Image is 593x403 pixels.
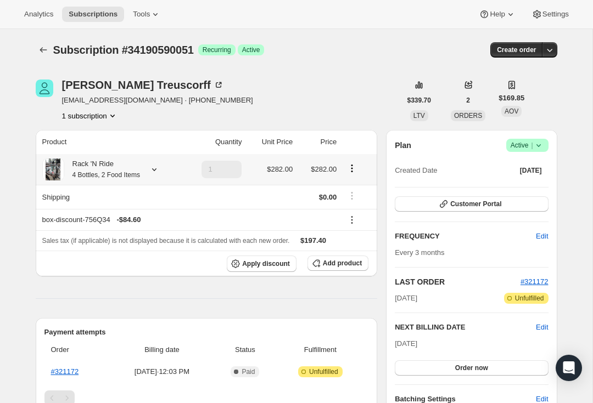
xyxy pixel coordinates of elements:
span: Michele Treuscorff [36,80,53,97]
div: Open Intercom Messenger [556,355,582,381]
span: Unfulfilled [309,367,338,376]
span: Tools [133,10,150,19]
button: Edit [529,228,555,245]
span: Settings [542,10,569,19]
div: box-discount-756Q34 [42,214,337,225]
span: Recurring [203,46,231,54]
th: Product [36,130,182,154]
button: Edit [536,322,548,333]
span: Edit [536,231,548,242]
button: Customer Portal [395,196,548,212]
span: Sales tax (if applicable) is not displayed because it is calculated with each new order. [42,237,290,245]
button: Create order [490,42,542,58]
span: AOV [505,107,518,115]
button: Tools [126,7,167,22]
th: Shipping [36,185,182,209]
span: $169.85 [499,93,524,104]
span: $197.40 [300,236,326,245]
span: | [531,141,533,150]
button: Subscriptions [36,42,51,58]
span: Customer Portal [450,200,501,208]
span: Add product [323,259,362,268]
button: Subscriptions [62,7,124,22]
span: Created Date [395,165,437,176]
span: Order now [455,364,488,372]
span: Every 3 months [395,248,444,257]
h2: Payment attempts [44,327,369,338]
span: Unfulfilled [515,294,544,303]
div: Rack 'N Ride [64,158,140,180]
button: [DATE] [513,163,549,178]
button: Shipping actions [343,190,361,202]
span: Active [242,46,260,54]
span: $0.00 [319,193,337,201]
span: [DATE] · 12:03 PM [112,366,211,377]
button: Product actions [62,110,118,121]
th: Unit Price [245,130,296,154]
span: Subscription #34190590051 [53,44,194,56]
h2: Plan [395,140,411,151]
button: Product actions [343,162,361,174]
span: Status [218,344,272,355]
div: [PERSON_NAME] Treuscorff [62,80,224,90]
span: $282.00 [311,165,337,173]
span: [DATE] [395,293,417,304]
span: Fulfillment [278,344,362,355]
small: 4 Bottles, 2 Food Items [72,171,140,179]
span: Active [511,140,544,151]
span: Billing date [112,344,211,355]
span: Analytics [24,10,53,19]
button: 2 [460,93,477,108]
h2: NEXT BILLING DATE [395,322,536,333]
span: $282.00 [267,165,293,173]
h2: LAST ORDER [395,276,521,287]
span: ORDERS [454,112,482,120]
span: [DATE] [395,339,417,348]
span: Create order [497,46,536,54]
span: Paid [242,367,255,376]
th: Order [44,338,109,362]
span: [EMAIL_ADDRESS][DOMAIN_NAME] · [PHONE_NUMBER] [62,95,253,106]
span: 2 [466,96,470,105]
span: $339.70 [407,96,431,105]
span: - $84.60 [116,214,141,225]
span: Apply discount [242,259,290,268]
button: Order now [395,360,548,376]
button: Analytics [18,7,60,22]
button: $339.70 [401,93,438,108]
span: [DATE] [520,166,542,175]
button: Add product [307,256,368,271]
a: #321172 [521,277,549,286]
a: #321172 [51,367,79,376]
h2: FREQUENCY [395,231,536,242]
button: Help [472,7,522,22]
span: Help [490,10,505,19]
span: Subscriptions [69,10,118,19]
th: Quantity [182,130,245,154]
button: Settings [525,7,575,22]
span: LTV [413,112,425,120]
button: Apply discount [227,256,296,272]
button: #321172 [521,276,549,287]
th: Price [296,130,340,154]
